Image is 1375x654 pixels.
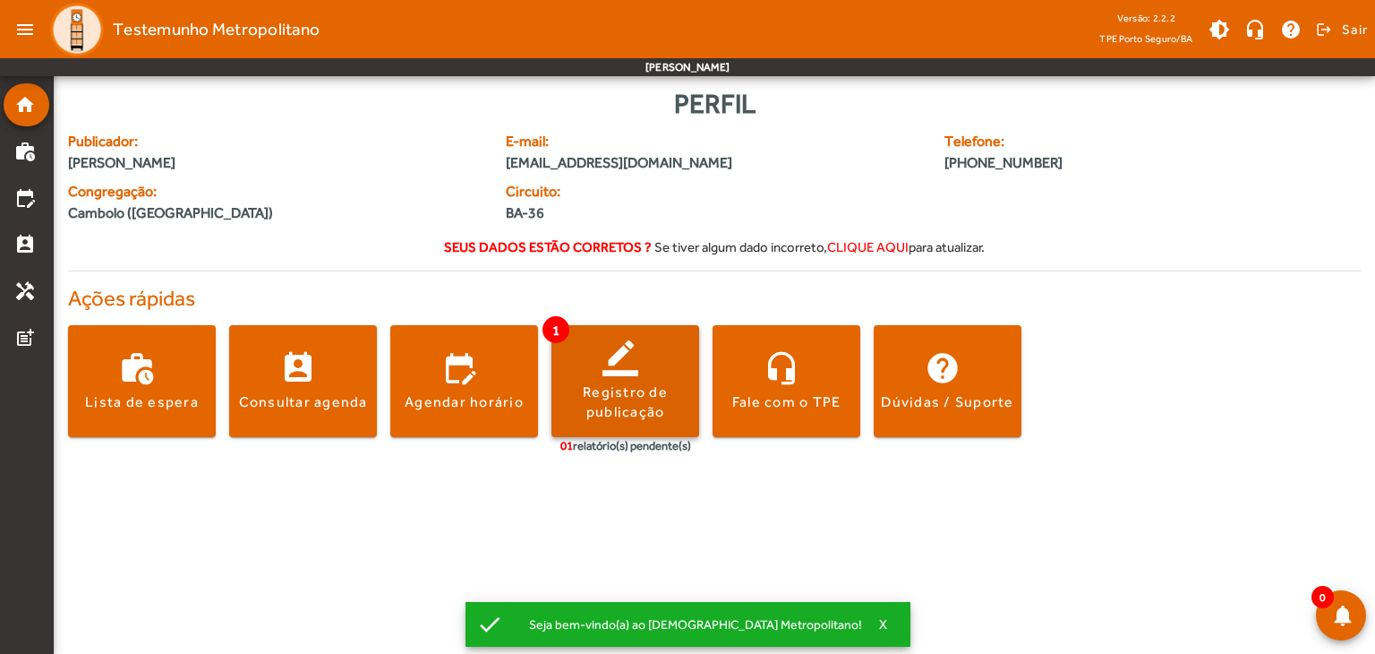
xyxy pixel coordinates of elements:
[551,325,699,437] button: Registro de publicação
[1099,30,1192,47] span: TPE Porto Seguro/BA
[229,325,377,437] button: Consultar agenda
[68,131,484,152] span: Publicador:
[944,152,1251,174] span: [PHONE_NUMBER]
[14,234,36,255] mat-icon: perm_contact_calendar
[542,316,569,343] span: 1
[68,325,216,437] button: Lista de espera
[1311,586,1334,608] span: 0
[515,612,862,637] div: Seja bem-vindo(a) ao [DEMOGRAPHIC_DATA] Metropolitano!
[68,181,484,202] span: Congregação:
[551,383,699,423] div: Registro de publicação
[560,439,573,452] span: 01
[506,202,704,224] span: BA-36
[113,15,320,44] span: Testemunho Metropolitano
[827,239,909,254] span: clique aqui
[1313,16,1368,43] button: Sair
[732,392,841,412] div: Fale com o TPE
[405,392,524,412] div: Agendar horário
[239,392,368,412] div: Consultar agenda
[68,83,1361,124] div: Perfil
[1342,15,1368,44] span: Sair
[14,327,36,349] mat-icon: post_add
[68,286,1361,312] h4: Ações rápidas
[654,239,985,254] span: Se tiver algum dado incorreto, para atualizar.
[881,392,1013,412] div: Dúvidas / Suporte
[879,616,888,632] span: X
[506,181,704,202] span: Circuito:
[14,280,36,302] mat-icon: handyman
[713,325,860,437] button: Fale com o TPE
[476,611,503,638] mat-icon: check
[14,187,36,209] mat-icon: edit_calendar
[560,437,691,455] div: relatório(s) pendente(s)
[506,131,922,152] span: E-mail:
[14,141,36,162] mat-icon: work_history
[506,152,922,174] span: [EMAIL_ADDRESS][DOMAIN_NAME]
[862,616,907,632] button: X
[68,152,484,174] span: [PERSON_NAME]
[43,3,320,56] a: Testemunho Metropolitano
[944,131,1251,152] span: Telefone:
[1099,7,1192,30] div: Versão: 2.2.2
[85,392,199,412] div: Lista de espera
[50,3,104,56] img: Logo TPE
[874,325,1021,437] button: Dúvidas / Suporte
[68,202,273,224] span: Cambolo ([GEOGRAPHIC_DATA])
[390,325,538,437] button: Agendar horário
[444,239,652,254] strong: Seus dados estão corretos ?
[7,12,43,47] mat-icon: menu
[14,94,36,116] mat-icon: home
